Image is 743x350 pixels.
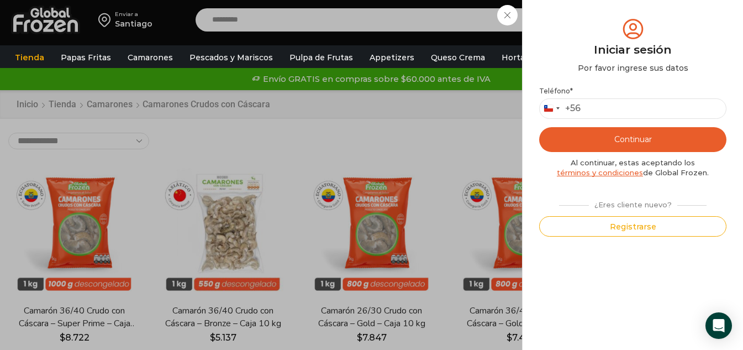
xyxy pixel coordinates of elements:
img: tabler-icon-user-circle.svg [620,17,646,41]
div: +56 [565,103,581,114]
a: Queso Crema [425,47,491,68]
a: Tienda [9,47,50,68]
a: Pescados y Mariscos [184,47,278,68]
div: Por favor ingrese sus datos [539,62,726,74]
a: Pulpa de Frutas [284,47,359,68]
div: Open Intercom Messenger [705,312,732,339]
button: Continuar [539,127,726,152]
button: Registrarse [539,216,726,237]
a: Papas Fritas [55,47,117,68]
div: ¿Eres cliente nuevo? [554,196,713,210]
button: Selected country [540,99,581,118]
div: Iniciar sesión [539,41,726,58]
a: términos y condiciones [557,168,643,177]
label: Teléfono [539,87,726,96]
a: Camarones [122,47,178,68]
a: Hortalizas [496,47,548,68]
div: Al continuar, estas aceptando los de Global Frozen. [539,158,726,178]
a: Appetizers [364,47,420,68]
